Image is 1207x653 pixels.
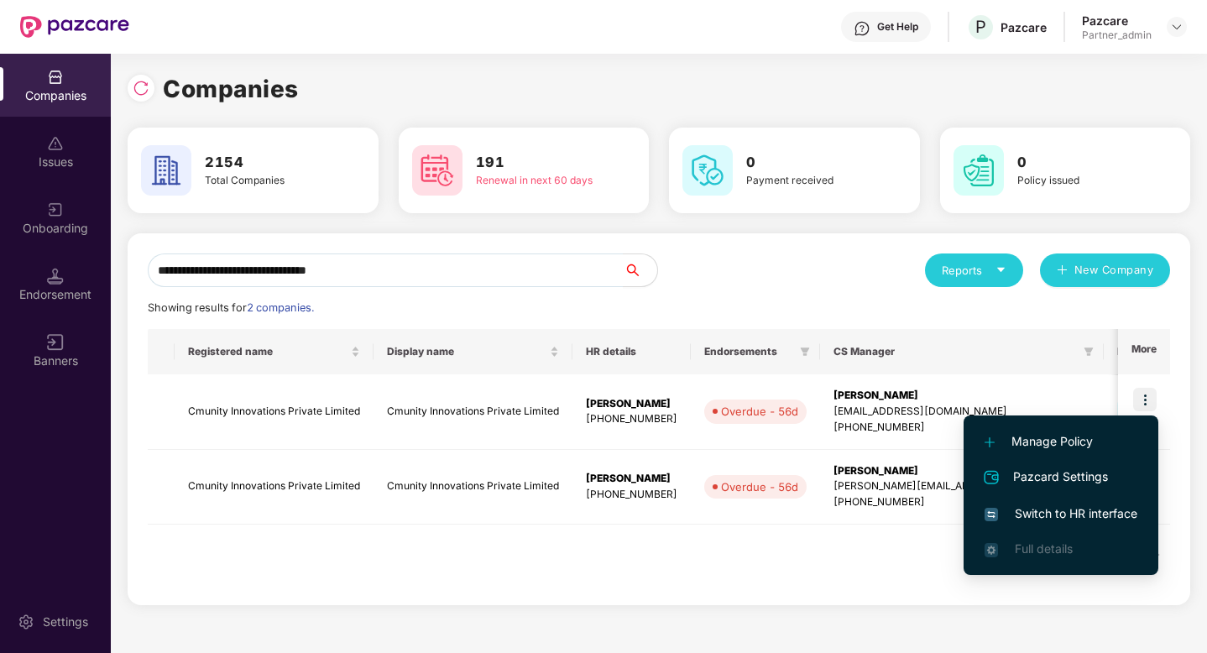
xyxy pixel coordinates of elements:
[586,396,677,412] div: [PERSON_NAME]
[20,16,129,38] img: New Pazcare Logo
[746,152,871,174] h3: 0
[975,17,986,37] span: P
[833,404,1090,420] div: [EMAIL_ADDRESS][DOMAIN_NAME]
[985,504,1137,523] span: Switch to HR interface
[1057,264,1068,278] span: plus
[47,135,64,152] img: svg+xml;base64,PHN2ZyBpZD0iSXNzdWVzX2Rpc2FibGVkIiB4bWxucz0iaHR0cDovL3d3dy53My5vcmcvMjAwMC9zdmciIH...
[586,411,677,427] div: [PHONE_NUMBER]
[1015,541,1073,556] span: Full details
[47,201,64,218] img: svg+xml;base64,PHN2ZyB3aWR0aD0iMjAiIGhlaWdodD0iMjAiIHZpZXdCb3g9IjAgMCAyMCAyMCIgZmlsbD0ibm9uZSIgeG...
[1104,329,1199,374] th: Benefits
[746,173,871,189] div: Payment received
[374,374,572,450] td: Cmunity Innovations Private Limited
[476,173,601,189] div: Renewal in next 60 days
[387,345,546,358] span: Display name
[1082,13,1152,29] div: Pazcare
[942,262,1006,279] div: Reports
[18,614,34,630] img: svg+xml;base64,PHN2ZyBpZD0iU2V0dGluZy0yMHgyMCIgeG1sbnM9Imh0dHA6Ly93d3cudzMub3JnLzIwMDAvc3ZnIiB3aW...
[47,268,64,285] img: svg+xml;base64,PHN2ZyB3aWR0aD0iMTQuNSIgaGVpZ2h0PSIxNC41IiB2aWV3Qm94PSIwIDAgMTYgMTYiIGZpbGw9Im5vbm...
[572,329,691,374] th: HR details
[1040,253,1170,287] button: plusNew Company
[148,301,314,314] span: Showing results for
[985,437,995,447] img: svg+xml;base64,PHN2ZyB4bWxucz0iaHR0cDovL3d3dy53My5vcmcvMjAwMC9zdmciIHdpZHRoPSIxMi4yMDEiIGhlaWdodD...
[721,403,798,420] div: Overdue - 56d
[833,463,1090,479] div: [PERSON_NAME]
[175,450,374,525] td: Cmunity Innovations Private Limited
[623,253,658,287] button: search
[721,478,798,495] div: Overdue - 56d
[175,374,374,450] td: Cmunity Innovations Private Limited
[205,152,330,174] h3: 2154
[995,264,1006,275] span: caret-down
[175,329,374,374] th: Registered name
[954,145,1004,196] img: svg+xml;base64,PHN2ZyB4bWxucz0iaHR0cDovL3d3dy53My5vcmcvMjAwMC9zdmciIHdpZHRoPSI2MCIgaGVpZ2h0PSI2MC...
[985,508,998,521] img: svg+xml;base64,PHN2ZyB4bWxucz0iaHR0cDovL3d3dy53My5vcmcvMjAwMC9zdmciIHdpZHRoPSIxNiIgaGVpZ2h0PSIxNi...
[1170,20,1183,34] img: svg+xml;base64,PHN2ZyBpZD0iRHJvcGRvd24tMzJ4MzIiIHhtbG5zPSJodHRwOi8vd3d3LnczLm9yZy8yMDAwL3N2ZyIgd2...
[1133,388,1157,411] img: icon
[833,388,1090,404] div: [PERSON_NAME]
[374,329,572,374] th: Display name
[374,450,572,525] td: Cmunity Innovations Private Limited
[833,478,1090,494] div: [PERSON_NAME][EMAIL_ADDRESS][DOMAIN_NAME]
[586,487,677,503] div: [PHONE_NUMBER]
[247,301,314,314] span: 2 companies.
[133,80,149,97] img: svg+xml;base64,PHN2ZyBpZD0iUmVsb2FkLTMyeDMyIiB4bWxucz0iaHR0cDovL3d3dy53My5vcmcvMjAwMC9zdmciIHdpZH...
[833,494,1090,510] div: [PHONE_NUMBER]
[205,173,330,189] div: Total Companies
[797,342,813,362] span: filter
[985,468,1137,488] span: Pazcard Settings
[476,152,601,174] h3: 191
[877,20,918,34] div: Get Help
[1080,342,1097,362] span: filter
[188,345,347,358] span: Registered name
[833,420,1090,436] div: [PHONE_NUMBER]
[800,347,810,357] span: filter
[1118,329,1170,374] th: More
[1074,262,1154,279] span: New Company
[1017,152,1142,174] h3: 0
[163,71,299,107] h1: Companies
[1082,29,1152,42] div: Partner_admin
[682,145,733,196] img: svg+xml;base64,PHN2ZyB4bWxucz0iaHR0cDovL3d3dy53My5vcmcvMjAwMC9zdmciIHdpZHRoPSI2MCIgaGVpZ2h0PSI2MC...
[586,471,677,487] div: [PERSON_NAME]
[704,345,793,358] span: Endorsements
[1017,173,1142,189] div: Policy issued
[854,20,870,37] img: svg+xml;base64,PHN2ZyBpZD0iSGVscC0zMngzMiIgeG1sbnM9Imh0dHA6Ly93d3cudzMub3JnLzIwMDAvc3ZnIiB3aWR0aD...
[985,543,998,556] img: svg+xml;base64,PHN2ZyB4bWxucz0iaHR0cDovL3d3dy53My5vcmcvMjAwMC9zdmciIHdpZHRoPSIxNi4zNjMiIGhlaWdodD...
[981,468,1001,488] img: svg+xml;base64,PHN2ZyB4bWxucz0iaHR0cDovL3d3dy53My5vcmcvMjAwMC9zdmciIHdpZHRoPSIyNCIgaGVpZ2h0PSIyNC...
[47,334,64,351] img: svg+xml;base64,PHN2ZyB3aWR0aD0iMTYiIGhlaWdodD0iMTYiIHZpZXdCb3g9IjAgMCAxNiAxNiIgZmlsbD0ibm9uZSIgeG...
[38,614,93,630] div: Settings
[141,145,191,196] img: svg+xml;base64,PHN2ZyB4bWxucz0iaHR0cDovL3d3dy53My5vcmcvMjAwMC9zdmciIHdpZHRoPSI2MCIgaGVpZ2h0PSI2MC...
[47,69,64,86] img: svg+xml;base64,PHN2ZyBpZD0iQ29tcGFuaWVzIiB4bWxucz0iaHR0cDovL3d3dy53My5vcmcvMjAwMC9zdmciIHdpZHRoPS...
[833,345,1077,358] span: CS Manager
[412,145,462,196] img: svg+xml;base64,PHN2ZyB4bWxucz0iaHR0cDovL3d3dy53My5vcmcvMjAwMC9zdmciIHdpZHRoPSI2MCIgaGVpZ2h0PSI2MC...
[1084,347,1094,357] span: filter
[623,264,657,277] span: search
[1001,19,1047,35] div: Pazcare
[985,432,1137,451] span: Manage Policy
